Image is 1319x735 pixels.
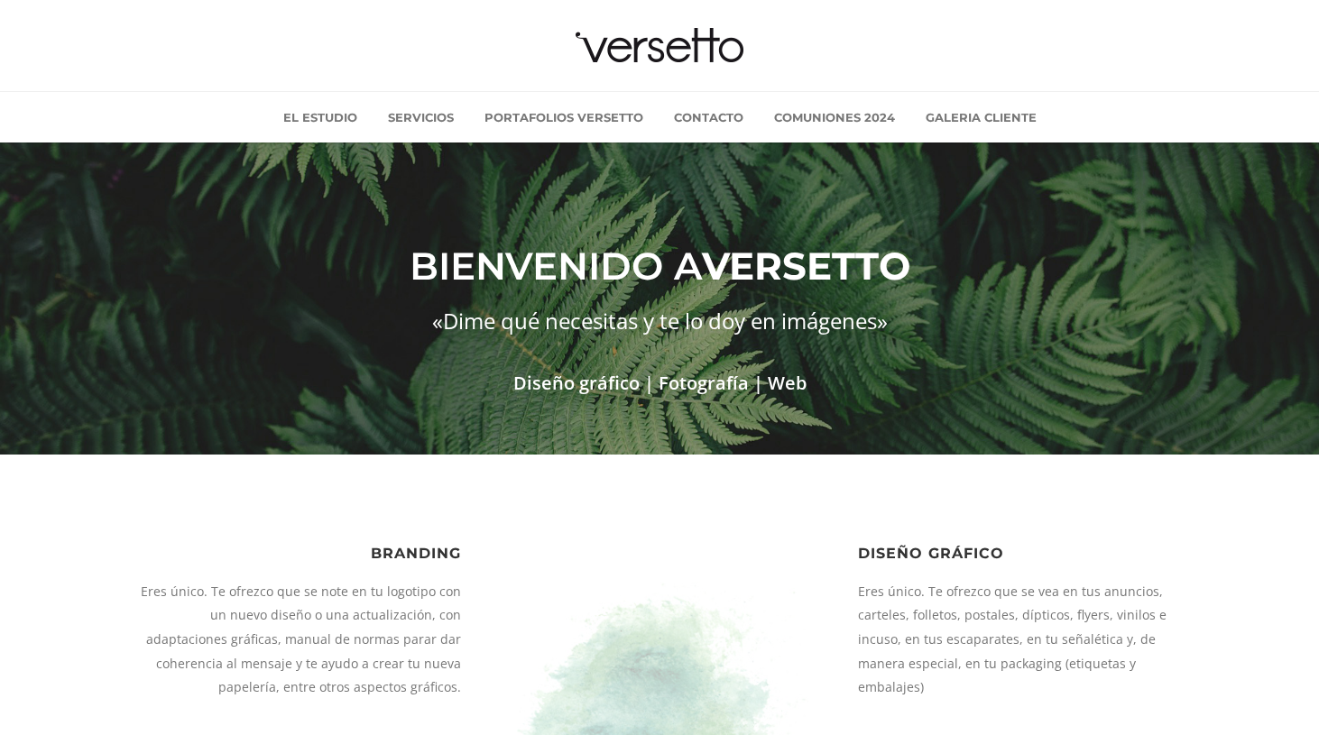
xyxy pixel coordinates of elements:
[858,545,1183,562] h6: Diseño Gráfico
[136,580,461,700] p: Eres único. Te ofrezco que se note en tu logotipo con un nuevo diseño o una actualización, con ad...
[761,92,909,142] a: Comuniones 2024
[471,92,657,142] a: Portafolios Versetto
[136,233,1183,301] h1: Bienvenido a
[660,92,757,142] a: Contacto
[270,92,371,142] a: El estudio
[912,92,1050,142] a: Galeria cliente
[569,27,750,63] img: versetto
[858,580,1183,700] p: Eres único. Te ofrezco que se vea en tus anuncios, carteles, folletos, postales, dípticos, flyers...
[374,92,467,142] a: Servicios
[136,367,1183,400] h2: Diseño gráfico | Fotografía | Web
[136,545,461,562] h6: Branding
[136,301,1183,340] h3: «Dime qué necesitas y te lo doy en imágenes»
[702,243,910,289] strong: Versetto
